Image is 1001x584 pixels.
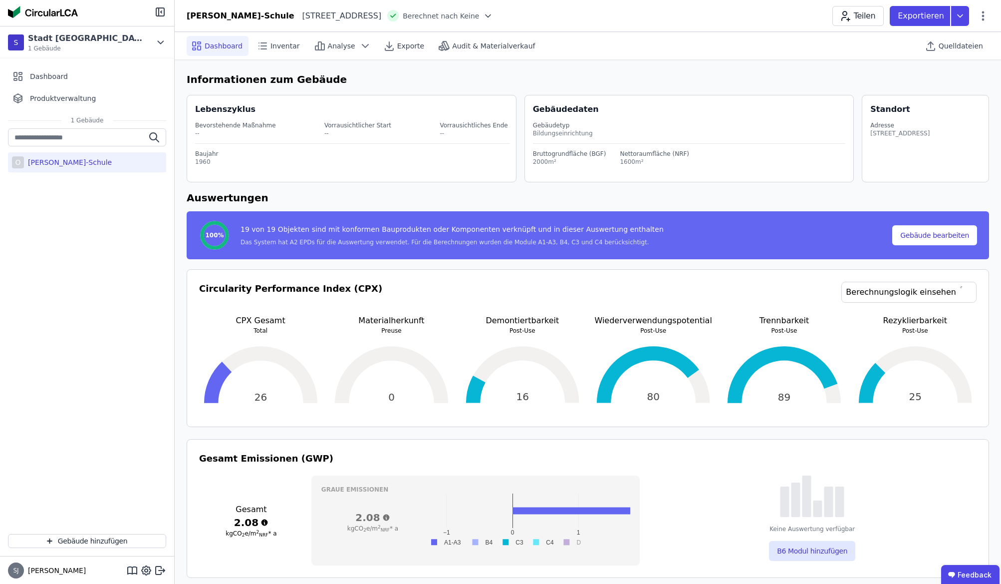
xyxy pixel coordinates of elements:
h3: Gesamt Emissionen (GWP) [199,452,977,466]
h6: Auswertungen [187,190,989,205]
p: Post-Use [723,327,845,335]
div: Stadt [GEOGRAPHIC_DATA] [28,32,143,44]
span: Berechnet nach Keine [403,11,479,21]
span: Produktverwaltung [30,93,96,103]
sub: NRF [259,533,268,538]
span: Quelldateien [939,41,983,51]
div: [PERSON_NAME]-Schule [187,10,294,22]
div: 2000m² [533,158,606,166]
div: Keine Auswertung verfügbar [769,525,855,533]
span: kgCO e/m * a [347,525,398,532]
p: Materialherkunft [330,315,453,327]
p: Wiederverwendungspotential [592,315,715,327]
span: kgCO e/m * a [226,530,276,537]
div: Bevorstehende Maßnahme [195,121,276,129]
div: [STREET_ADDRESS] [870,129,930,137]
div: -- [324,129,391,137]
span: 1 Gebäude [61,116,114,124]
div: Baujahr [195,150,510,158]
button: Gebäude bearbeiten [892,225,977,245]
div: Gebäudedaten [533,103,854,115]
p: Post-Use [592,327,715,335]
div: Lebenszyklus [195,103,255,115]
div: O [12,156,24,168]
span: 100% [205,231,224,239]
div: 19 von 19 Objekten sind mit konformen Bauprodukten oder Komponenten verknüpft und in dieser Auswe... [241,224,664,238]
span: Analyse [328,41,355,51]
h6: Informationen zum Gebäude [187,72,989,87]
span: [PERSON_NAME] [24,566,86,576]
div: Standort [870,103,910,115]
h3: 2.08 [321,511,424,525]
sup: 2 [378,525,381,530]
div: Bildungseinrichtung [533,129,846,137]
div: -- [195,129,276,137]
sub: NRF [381,528,390,533]
span: Audit & Materialverkauf [452,41,535,51]
div: Gebäudetyp [533,121,846,129]
span: Exporte [397,41,424,51]
h3: Graue Emissionen [321,486,630,494]
sub: 2 [363,528,366,533]
div: Nettoraumfläche (NRF) [620,150,689,158]
h3: Circularity Performance Index (CPX) [199,282,382,315]
img: Concular [8,6,78,18]
div: Bruttogrundfläche (BGF) [533,150,606,158]
button: Gebäude hinzufügen [8,534,166,548]
img: empty-state [780,476,844,517]
p: Post-Use [854,327,977,335]
div: Adresse [870,121,930,129]
h3: 2.08 [199,516,303,530]
p: Rezyklierbarkeit [854,315,977,327]
p: Trennbarkeit [723,315,845,327]
span: SJ [13,568,18,574]
h3: Gesamt [199,504,303,516]
a: Berechnungslogik einsehen [841,282,977,303]
div: Das System hat A2 EPDs für die Auswertung verwendet. Für die Berechnungen wurden die Module A1-A3... [241,238,664,246]
div: S [8,34,24,50]
sup: 2 [256,530,259,535]
span: Dashboard [205,41,243,51]
p: Exportieren [898,10,946,22]
span: Dashboard [30,71,68,81]
div: [STREET_ADDRESS] [294,10,382,22]
button: Teilen [832,6,884,26]
div: Vorrausichtlicher Start [324,121,391,129]
p: Demontiertbarkeit [461,315,584,327]
span: Inventar [270,41,300,51]
div: -- [440,129,507,137]
p: CPX Gesamt [199,315,322,327]
div: 1600m² [620,158,689,166]
p: Total [199,327,322,335]
div: 1960 [195,158,510,166]
span: 1 Gebäude [28,44,143,52]
div: [PERSON_NAME]-Schule [24,157,112,167]
sub: 2 [242,533,245,538]
div: Vorrausichtliches Ende [440,121,507,129]
button: B6 Modul hinzufügen [769,541,855,561]
p: Post-Use [461,327,584,335]
p: Preuse [330,327,453,335]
